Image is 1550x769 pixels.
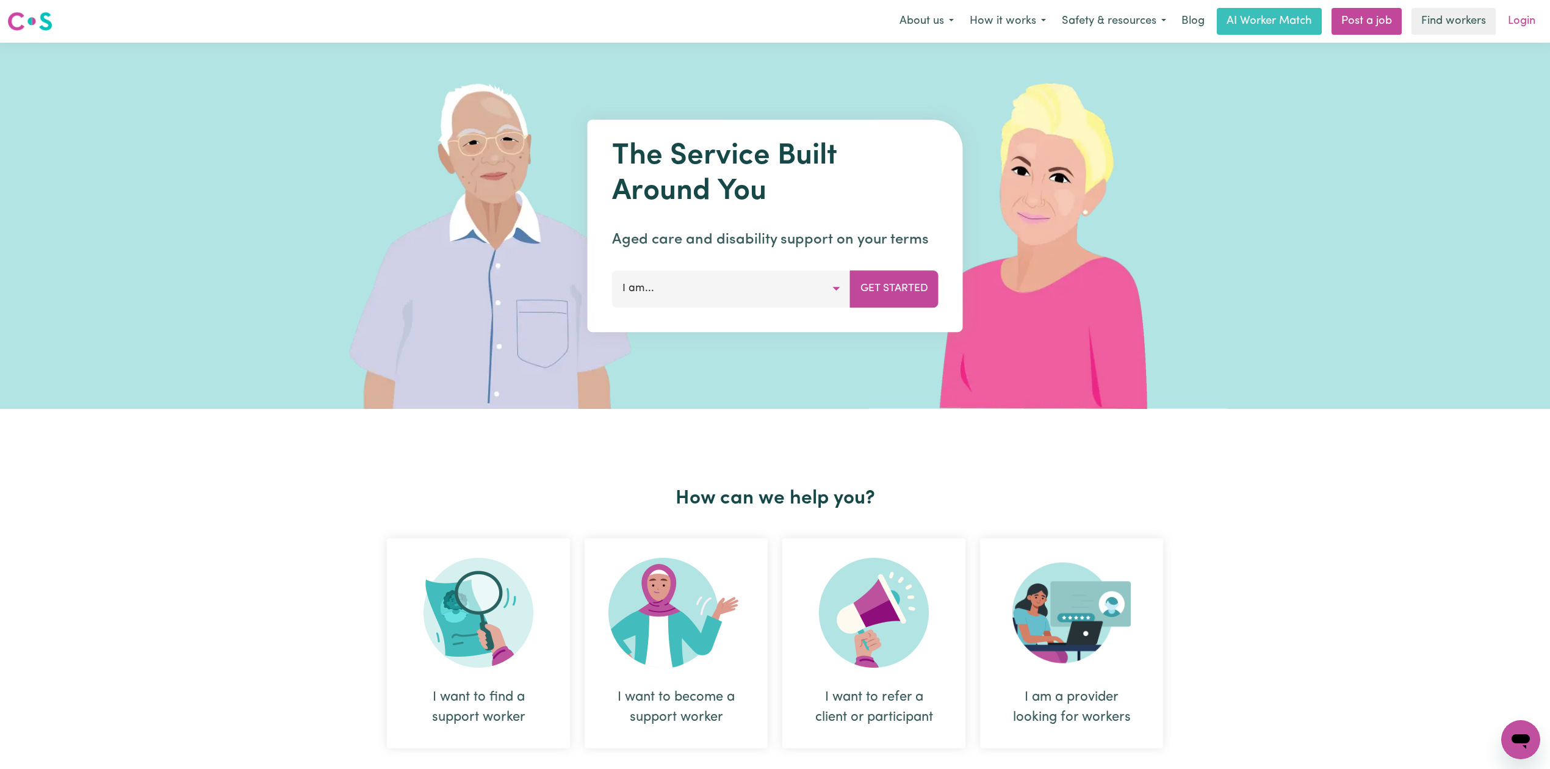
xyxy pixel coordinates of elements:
button: Get Started [850,270,939,307]
a: Careseekers logo [7,7,52,35]
iframe: Button to launch messaging window [1501,720,1540,759]
div: I want to find a support worker [387,538,570,748]
div: I want to find a support worker [416,687,541,727]
a: Find workers [1411,8,1496,35]
h2: How can we help you? [380,487,1170,510]
a: AI Worker Match [1217,8,1322,35]
p: Aged care and disability support on your terms [612,229,939,251]
a: Login [1501,8,1543,35]
img: Careseekers logo [7,10,52,32]
div: I want to become a support worker [585,538,768,748]
div: I want to refer a client or participant [812,687,936,727]
div: I want to refer a client or participant [782,538,965,748]
button: I am... [612,270,851,307]
img: Provider [1012,558,1131,668]
button: About us [892,9,962,34]
img: Search [424,558,533,668]
div: I am a provider looking for workers [980,538,1163,748]
a: Blog [1174,8,1212,35]
a: Post a job [1332,8,1402,35]
h1: The Service Built Around You [612,139,939,209]
button: How it works [962,9,1054,34]
img: Become Worker [608,558,744,668]
button: Safety & resources [1054,9,1174,34]
div: I am a provider looking for workers [1009,687,1134,727]
img: Refer [819,558,929,668]
div: I want to become a support worker [614,687,738,727]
